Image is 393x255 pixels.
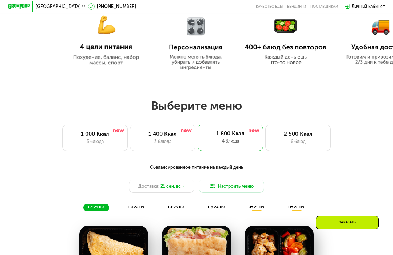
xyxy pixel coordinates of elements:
h2: Выберите меню [17,99,376,113]
span: ср 24.09 [208,205,225,210]
div: 2 500 Ккал [271,131,325,137]
span: вт 23.09 [168,205,184,210]
div: 1 000 Ккал [68,131,122,137]
div: 1 400 Ккал [136,131,190,137]
div: 3 блюда [68,138,122,145]
div: 1 800 Ккал [203,130,258,137]
span: 21 сен, вс [160,183,181,190]
div: 3 блюда [136,138,190,145]
span: чт 25.09 [249,205,264,210]
span: пт 26.09 [288,205,304,210]
button: Настроить меню [199,180,264,193]
div: 6 блюд [271,138,325,145]
a: Вендинги [287,4,306,9]
span: Доставка: [138,183,159,190]
span: пн 22.09 [128,205,144,210]
div: поставщикам [310,4,338,9]
a: [PHONE_NUMBER] [88,3,136,10]
a: Качество еды [256,4,283,9]
span: вс 21.09 [88,205,104,210]
span: [GEOGRAPHIC_DATA] [36,4,81,9]
div: Заказать [316,216,379,229]
div: Сбалансированное питание на каждый день [35,164,358,171]
div: Личный кабинет [352,3,385,10]
div: 4 блюда [203,138,258,144]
